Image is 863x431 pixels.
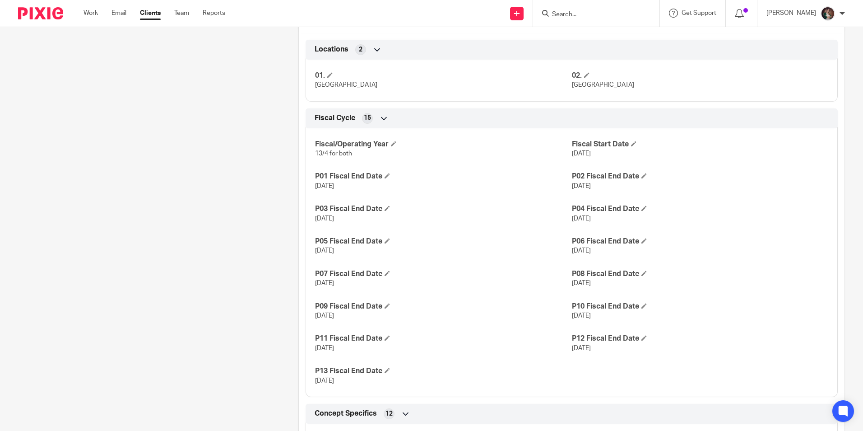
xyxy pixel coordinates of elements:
[315,172,571,181] h4: P01 Fiscal End Date
[315,378,334,384] span: [DATE]
[572,215,591,222] span: [DATE]
[315,345,334,351] span: [DATE]
[572,269,828,279] h4: P08 Fiscal End Date
[821,6,835,21] img: Profile%20picture%20JUS.JPG
[315,140,571,149] h4: Fiscal/Operating Year
[572,248,591,254] span: [DATE]
[572,204,828,214] h4: P04 Fiscal End Date
[766,9,816,18] p: [PERSON_NAME]
[315,215,334,222] span: [DATE]
[140,9,161,18] a: Clients
[315,334,571,343] h4: P11 Fiscal End Date
[84,9,98,18] a: Work
[315,409,377,418] span: Concept Specifics
[572,183,591,189] span: [DATE]
[385,409,393,418] span: 12
[315,280,334,286] span: [DATE]
[572,172,828,181] h4: P02 Fiscal End Date
[315,366,571,376] h4: P13 Fiscal End Date
[203,9,225,18] a: Reports
[572,237,828,246] h4: P06 Fiscal End Date
[572,150,591,157] span: [DATE]
[315,71,571,80] h4: 01.
[315,183,334,189] span: [DATE]
[315,45,348,54] span: Locations
[315,313,334,319] span: [DATE]
[572,302,828,311] h4: P10 Fiscal End Date
[315,113,355,123] span: Fiscal Cycle
[551,11,632,19] input: Search
[315,82,377,88] span: [GEOGRAPHIC_DATA]
[572,82,634,88] span: [GEOGRAPHIC_DATA]
[174,9,189,18] a: Team
[315,204,571,214] h4: P03 Fiscal End Date
[315,237,571,246] h4: P05 Fiscal End Date
[315,269,571,279] h4: P07 Fiscal End Date
[572,71,828,80] h4: 02.
[572,140,828,149] h4: Fiscal Start Date
[315,150,352,157] span: 13/4 for both
[364,113,371,122] span: 15
[111,9,126,18] a: Email
[572,313,591,319] span: [DATE]
[572,280,591,286] span: [DATE]
[315,248,334,254] span: [DATE]
[18,7,63,19] img: Pixie
[682,10,716,16] span: Get Support
[572,334,828,343] h4: P12 Fiscal End Date
[359,45,362,54] span: 2
[572,345,591,351] span: [DATE]
[315,302,571,311] h4: P09 Fiscal End Date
